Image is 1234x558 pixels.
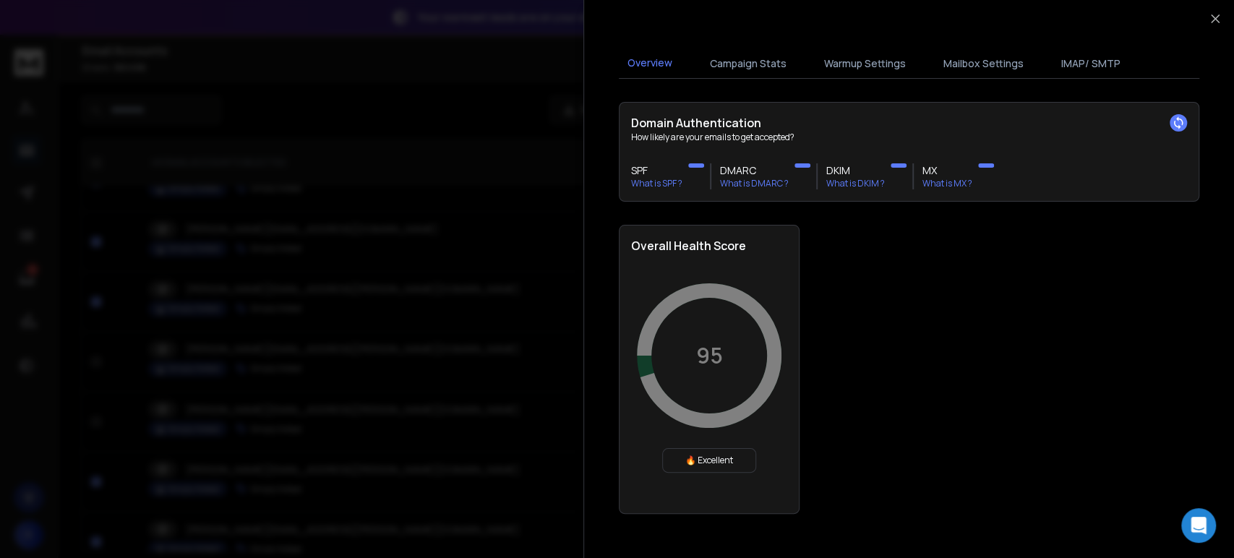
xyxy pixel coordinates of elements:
button: Overview [619,47,681,80]
div: 🔥 Excellent [662,448,756,473]
h3: DKIM [826,163,885,178]
button: Campaign Stats [701,48,795,80]
p: 95 [696,343,723,369]
h3: MX [922,163,972,178]
div: Open Intercom Messenger [1181,508,1216,543]
h2: Overall Health Score [631,237,787,254]
button: IMAP/ SMTP [1053,48,1129,80]
p: What is MX ? [922,178,972,189]
h3: SPF [631,163,682,178]
button: Mailbox Settings [935,48,1032,80]
h2: Domain Authentication [631,114,1187,132]
p: What is DMARC ? [720,178,789,189]
p: How likely are your emails to get accepted? [631,132,1187,143]
h3: DMARC [720,163,789,178]
p: What is SPF ? [631,178,682,189]
p: What is DKIM ? [826,178,885,189]
button: Warmup Settings [815,48,914,80]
